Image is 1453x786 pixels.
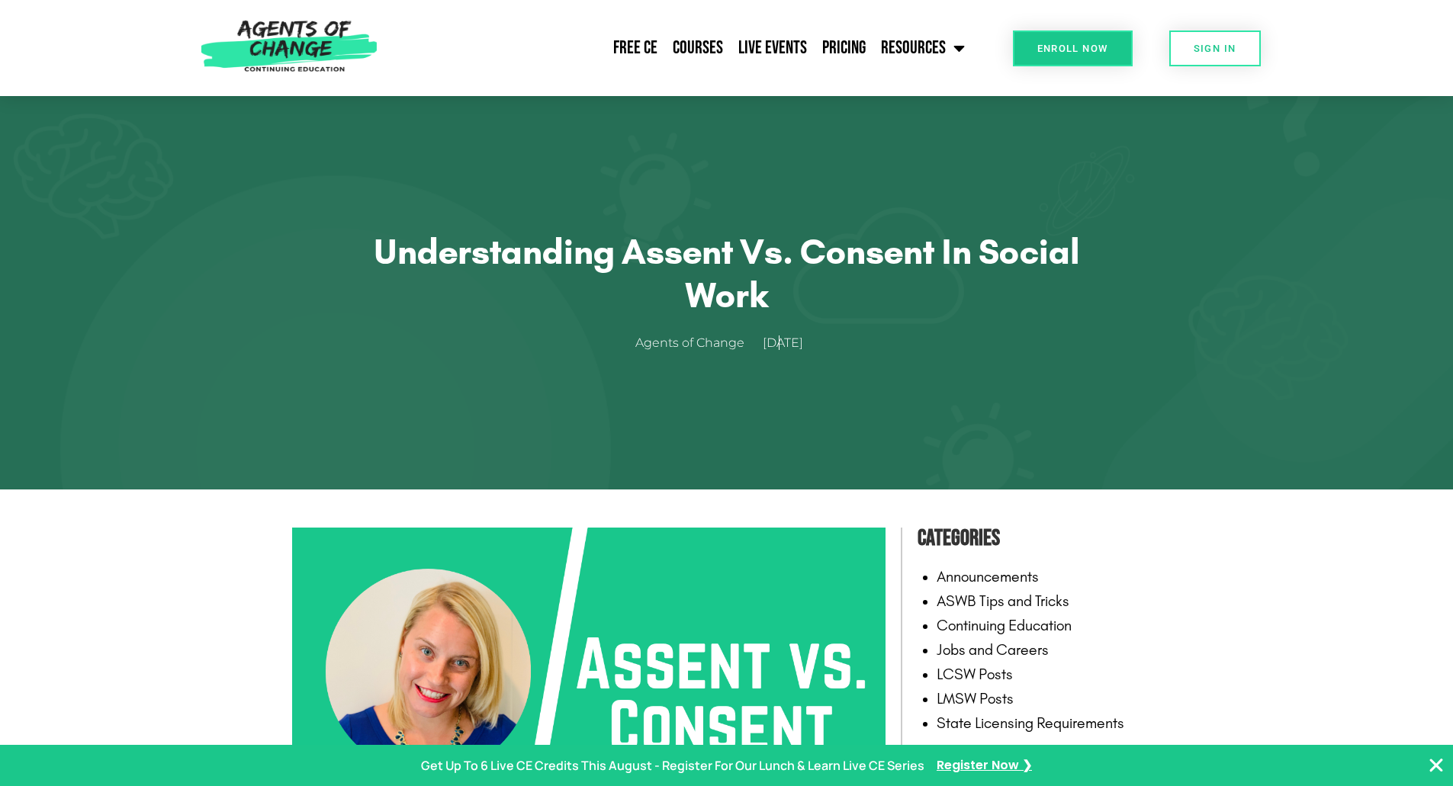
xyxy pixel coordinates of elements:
a: Pricing [815,29,873,67]
h1: Understanding Assent vs. Consent in Social Work [330,230,1124,316]
h4: Categories [918,520,1162,557]
button: Close Banner [1427,756,1445,775]
a: Register Now ❯ [937,755,1032,777]
nav: Menu [385,29,972,67]
a: Jobs and Careers [937,640,1049,659]
a: Resources [873,29,972,67]
a: Free CE [606,29,665,67]
a: ASWB Tips and Tricks [937,592,1069,610]
a: SIGN IN [1169,30,1261,66]
a: [DATE] [763,332,818,355]
a: Announcements [937,567,1039,585]
a: LCSW Posts [937,665,1013,683]
a: Live Events [731,29,815,67]
time: [DATE] [763,335,803,350]
span: Agents of Change [635,332,744,355]
span: Enroll Now [1037,43,1108,53]
a: Agents of Change [635,332,760,355]
a: LMSW Posts [937,689,1014,707]
a: Continuing Education [937,616,1072,634]
a: State Licensing Requirements [937,714,1124,732]
a: Courses [665,29,731,67]
a: Enroll Now [1013,30,1133,66]
span: SIGN IN [1194,43,1236,53]
p: Get Up To 6 Live CE Credits This August - Register For Our Lunch & Learn Live CE Series [421,755,924,777]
